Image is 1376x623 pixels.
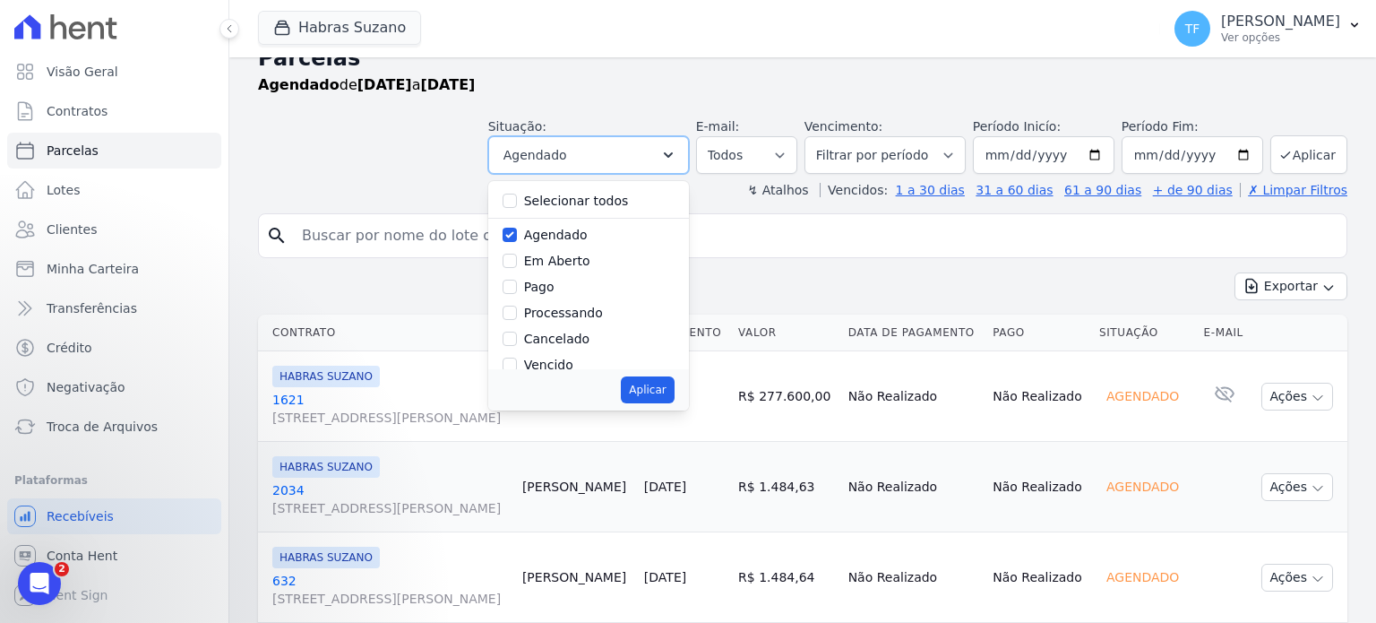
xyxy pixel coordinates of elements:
a: Crédito [7,330,221,366]
button: Aplicar [1270,135,1347,174]
a: Negativação [7,369,221,405]
input: Buscar por nome do lote ou do cliente [291,218,1339,254]
a: Conta Hent [7,538,221,574]
strong: [DATE] [420,76,475,93]
label: Selecionar todos [524,194,629,208]
div: Agendado [1099,474,1186,499]
span: [STREET_ADDRESS][PERSON_NAME] [272,499,508,517]
td: Não Realizado [985,351,1092,442]
label: Em Aberto [524,254,590,268]
label: Período Fim: [1122,117,1263,136]
a: Transferências [7,290,221,326]
strong: [DATE] [357,76,412,93]
a: 2034[STREET_ADDRESS][PERSON_NAME] [272,481,508,517]
label: Vencidos: [820,183,888,197]
a: 31 a 60 dias [976,183,1053,197]
span: [STREET_ADDRESS][PERSON_NAME] [272,409,508,427]
a: Visão Geral [7,54,221,90]
th: Valor [731,315,841,351]
a: + de 90 dias [1153,183,1233,197]
label: Situação: [488,119,546,134]
p: de a [258,74,475,96]
span: Minha Carteira [47,260,139,278]
button: Aplicar [621,376,674,403]
td: Não Realizado [985,532,1092,623]
label: Vencimento: [804,119,882,134]
td: R$ 277.600,00 [731,351,841,442]
label: Cancelado [524,332,589,346]
button: Ações [1261,383,1333,411]
span: Transferências [47,299,137,317]
td: R$ 1.484,64 [731,532,841,623]
a: 632[STREET_ADDRESS][PERSON_NAME] [272,572,508,608]
div: Plataformas [14,470,214,491]
a: Contratos [7,93,221,129]
label: ↯ Atalhos [747,183,808,197]
label: E-mail: [696,119,740,134]
th: E-mail [1197,315,1252,351]
div: Agendado [1099,565,1186,590]
a: Troca de Arquivos [7,409,221,445]
label: Agendado [524,228,588,242]
label: Vencido [524,358,573,372]
a: Clientes [7,212,221,247]
span: Negativação [47,378,125,396]
label: Processando [524,306,603,320]
td: Não Realizado [841,442,986,532]
h2: Parcelas [258,42,1347,74]
a: 61 a 90 dias [1064,183,1141,197]
a: Lotes [7,172,221,208]
button: Agendado [488,136,689,174]
span: Troca de Arquivos [47,418,158,436]
td: [PERSON_NAME] [515,442,637,532]
a: [DATE] [644,570,686,584]
span: Clientes [47,221,97,238]
span: Crédito [47,339,92,357]
span: Agendado [503,144,567,166]
span: HABRAS SUZANO [272,456,380,478]
span: Conta Hent [47,547,117,565]
label: Período Inicío: [973,119,1061,134]
button: Exportar [1234,273,1347,300]
span: [STREET_ADDRESS][PERSON_NAME] [272,590,508,608]
th: Contrato [258,315,515,351]
th: Situação [1092,315,1197,351]
p: [PERSON_NAME] [1221,13,1340,30]
label: Pago [524,280,555,294]
p: Ver opções [1221,30,1340,45]
th: Pago [985,315,1092,351]
span: Visão Geral [47,63,118,81]
a: 1 a 30 dias [896,183,965,197]
td: R$ 1.484,63 [731,442,841,532]
strong: Agendado [258,76,340,93]
a: Minha Carteira [7,251,221,287]
span: Lotes [47,181,81,199]
a: 1621[STREET_ADDRESS][PERSON_NAME] [272,391,508,427]
span: Recebíveis [47,507,114,525]
span: Parcelas [47,142,99,160]
a: Recebíveis [7,498,221,534]
a: Parcelas [7,133,221,169]
span: Contratos [47,102,107,120]
span: HABRAS SUZANO [272,366,380,387]
button: Ações [1261,473,1333,501]
a: ✗ Limpar Filtros [1240,183,1347,197]
span: HABRAS SUZANO [272,547,380,568]
td: Não Realizado [841,532,986,623]
a: [DATE] [644,480,686,494]
td: Não Realizado [841,351,986,442]
button: Ações [1261,564,1333,592]
button: Habras Suzano [258,11,421,45]
i: search [266,225,288,247]
td: Não Realizado [985,442,1092,532]
td: [PERSON_NAME] [515,532,637,623]
div: Agendado [1099,384,1186,409]
span: TF [1185,22,1200,35]
span: 2 [55,562,69,576]
iframe: Intercom live chat [18,562,61,605]
th: Data de Pagamento [841,315,986,351]
button: TF [PERSON_NAME] Ver opções [1160,4,1376,54]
